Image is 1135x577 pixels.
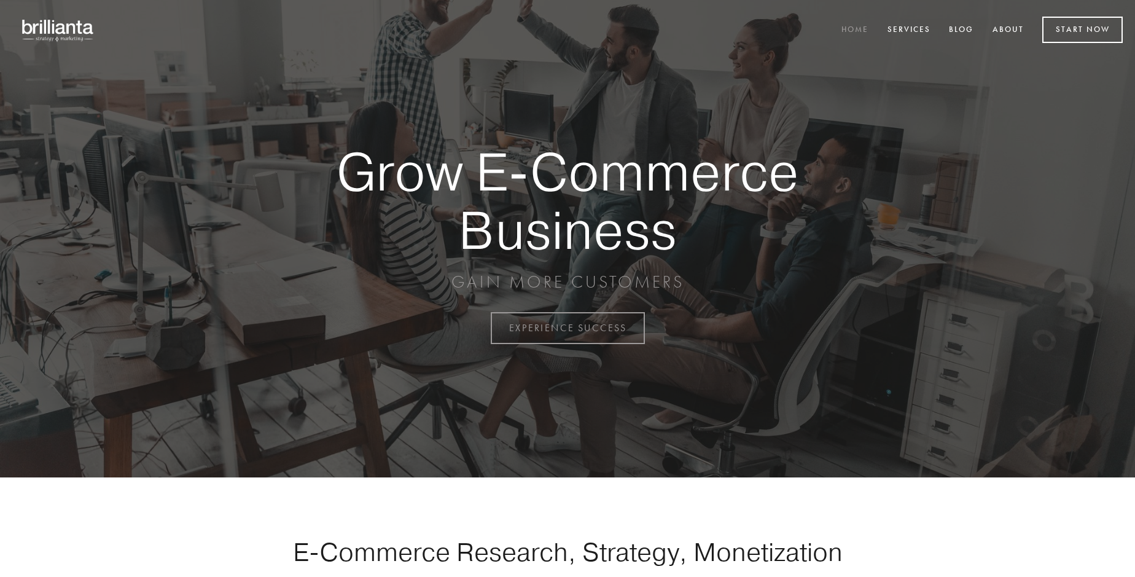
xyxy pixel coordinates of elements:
a: Start Now [1042,17,1123,43]
a: Blog [941,20,981,41]
strong: Grow E-Commerce Business [294,143,841,259]
p: GAIN MORE CUSTOMERS [294,271,841,293]
img: brillianta - research, strategy, marketing [12,12,104,48]
h1: E-Commerce Research, Strategy, Monetization [254,536,881,567]
a: Services [880,20,938,41]
a: Home [833,20,876,41]
a: About [985,20,1032,41]
a: EXPERIENCE SUCCESS [491,312,645,344]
